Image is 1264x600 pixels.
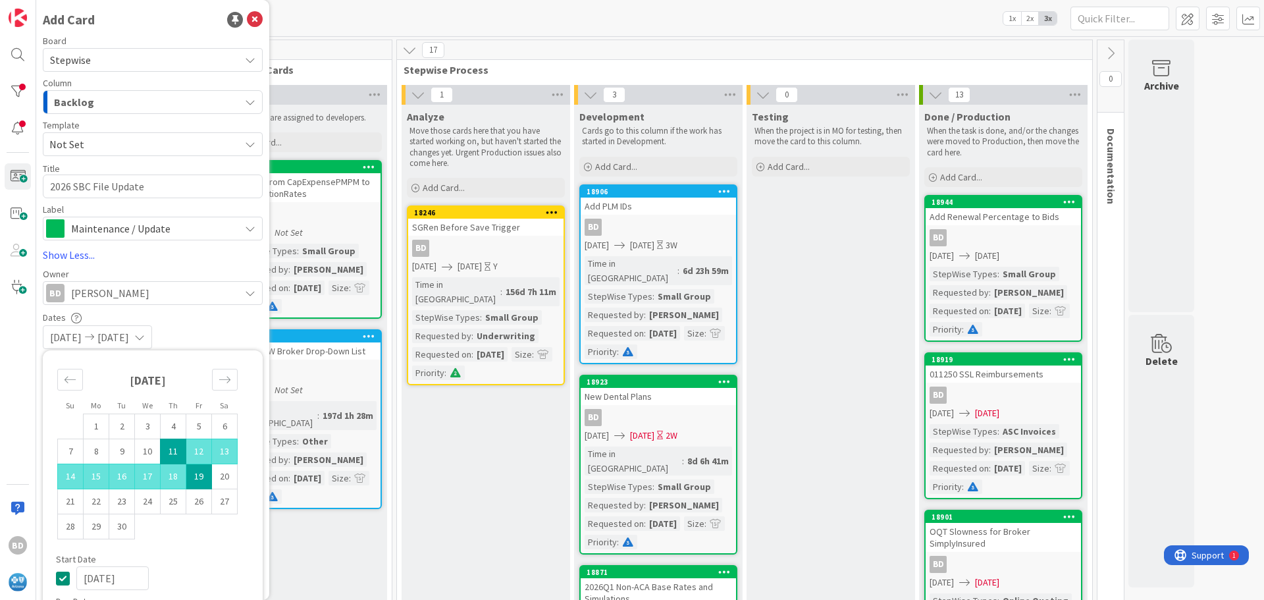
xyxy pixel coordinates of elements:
[349,471,351,485] span: :
[644,498,646,512] span: :
[962,322,964,337] span: :
[930,387,947,404] div: BD
[482,310,542,325] div: Small Group
[1039,12,1057,25] span: 3x
[752,110,789,123] span: Testing
[652,479,654,494] span: :
[57,369,83,391] div: Move backward to switch to the previous month.
[196,400,202,410] small: Fr
[646,308,722,322] div: [PERSON_NAME]
[754,126,907,148] p: When the project is in MO for testing, then move the card to this column.
[975,249,999,263] span: [DATE]
[585,479,652,494] div: StepWise Types
[654,479,714,494] div: Small Group
[1049,461,1051,476] span: :
[409,126,562,169] p: Move those cards here that you have started working on, but haven't started the changes yet. Urge...
[930,443,989,457] div: Requested by
[585,326,644,341] div: Requested on
[161,414,186,439] td: Choose Thursday, 09/04/2025 12:00 PM as your check-in date. It’s available.
[930,479,962,494] div: Priority
[43,90,263,114] button: Backlog
[932,512,1081,522] div: 18901
[989,461,991,476] span: :
[71,219,233,238] span: Maintenance / Update
[989,443,991,457] span: :
[9,536,27,555] div: BD
[275,384,303,396] i: Not Set
[926,354,1081,366] div: 18919
[212,464,238,489] td: Choose Saturday, 09/20/2025 12:00 PM as your check-in date. It’s available.
[408,240,564,257] div: BD
[349,281,351,295] span: :
[225,364,381,381] div: BD
[186,439,212,464] td: Selected. Friday, 09/12/2025 12:00 PM
[646,498,722,512] div: [PERSON_NAME]
[290,262,367,277] div: [PERSON_NAME]
[768,161,810,173] span: Add Card...
[587,568,736,577] div: 18871
[926,354,1081,383] div: 18919011250 SSL Reimbursements
[319,408,377,423] div: 197d 1h 28m
[581,219,736,236] div: BD
[412,366,444,380] div: Priority
[290,471,325,485] div: [DATE]
[1145,353,1178,369] div: Delete
[1029,304,1049,318] div: Size
[212,439,238,464] td: Selected. Saturday, 09/13/2025 12:00 PM
[1105,128,1118,204] span: Documentation
[581,186,736,198] div: 18906
[43,313,66,322] span: Dates
[212,489,238,514] td: Choose Saturday, 09/27/2025 12:00 PM as your check-in date. It’s available.
[581,566,736,578] div: 18871
[412,329,471,343] div: Requested by
[585,219,602,236] div: BD
[458,259,482,273] span: [DATE]
[43,10,95,30] div: Add Card
[220,400,228,410] small: Sa
[684,326,704,341] div: Size
[473,329,539,343] div: Underwriting
[58,464,84,489] td: Selected. Sunday, 09/14/2025 12:00 PM
[412,277,500,306] div: Time in [GEOGRAPHIC_DATA]
[930,406,954,420] span: [DATE]
[585,308,644,322] div: Requested by
[225,173,381,202] div: Move SG from CapExpensePMPM to LG_CapitationRates
[299,434,331,449] div: Other
[109,464,135,489] td: Selected. Tuesday, 09/16/2025 12:00 PM
[926,366,1081,383] div: 011250 SSL Reimbursements
[43,357,252,555] div: Calendar
[169,400,178,410] small: Th
[962,479,964,494] span: :
[930,285,989,300] div: Requested by
[585,535,617,549] div: Priority
[229,401,317,430] div: Time in [GEOGRAPHIC_DATA]
[585,498,644,512] div: Requested by
[581,409,736,426] div: BD
[43,163,60,175] label: Title
[226,113,379,123] p: These cards are assigned to developers.
[666,429,677,443] div: 2W
[585,256,677,285] div: Time in [GEOGRAPHIC_DATA]
[46,284,65,302] div: BD
[186,489,212,514] td: Choose Friday, 09/26/2025 12:00 PM as your check-in date. It’s available.
[930,322,962,337] div: Priority
[408,207,564,219] div: 18246
[930,304,989,318] div: Requested on
[1003,12,1021,25] span: 1x
[924,110,1011,123] span: Done / Production
[930,249,954,263] span: [DATE]
[404,63,1076,76] span: Stepwise Process
[991,304,1025,318] div: [DATE]
[212,369,238,391] div: Move forward to switch to the next month.
[43,121,80,130] span: Template
[161,464,186,489] td: Selected. Thursday, 09/18/2025 12:00 PM
[186,414,212,439] td: Choose Friday, 09/05/2025 12:00 PM as your check-in date. It’s available.
[58,514,84,539] td: Choose Sunday, 09/28/2025 12:00 PM as your check-in date. It’s available.
[130,373,166,388] strong: [DATE]
[617,535,619,549] span: :
[66,400,74,410] small: Su
[930,461,989,476] div: Requested on
[930,576,954,589] span: [DATE]
[948,87,970,103] span: 13
[225,161,381,202] div: 18955Move SG from CapExpensePMPM to LG_CapitationRates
